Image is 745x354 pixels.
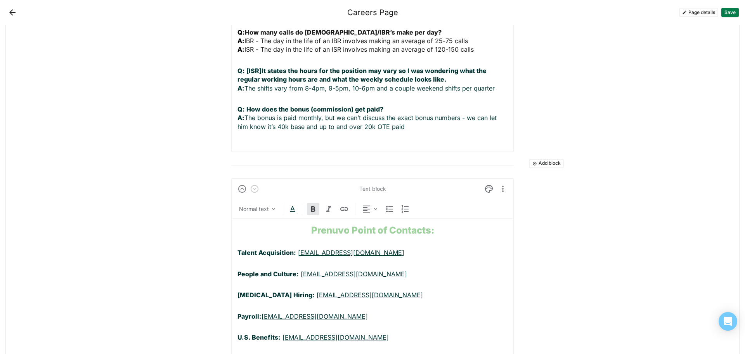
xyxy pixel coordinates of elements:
[237,291,315,299] strong: [MEDICAL_DATA] Hiring:
[347,8,398,17] div: Careers Page
[237,28,245,36] strong: Q:
[244,37,468,45] span: IBR - The day in the life of an IBR involves making an average of 25-75 calls
[237,105,508,140] p: The bonus is paid monthly, but we can’t discuss the exact bonus numbers - we can let him know it’...
[721,8,739,17] button: Save
[237,67,488,83] strong: Q: [ISR]It states the hours for the position may vary so I was wondering what the regular working...
[679,8,718,17] button: Page details
[311,225,434,236] strong: Prenuvo Point of Contacts:
[6,6,19,19] button: Back
[359,185,386,192] div: Text block
[282,333,389,341] a: [EMAIL_ADDRESS][DOMAIN_NAME]
[262,312,368,320] a: [EMAIL_ADDRESS][DOMAIN_NAME]
[317,291,423,299] a: [EMAIL_ADDRESS][DOMAIN_NAME]
[245,28,442,36] strong: How many calls do [DEMOGRAPHIC_DATA]/IBR’s make per day?
[239,205,269,213] div: Normal text
[237,66,508,92] p: The shifts vary from 8-4pm, 9-5pm, 10-6pm and a couple weekend shifts per quarter
[244,45,474,53] span: ISR - The day in the life of an ISR involves making an average of 120-150 calls
[301,270,407,278] a: [EMAIL_ADDRESS][DOMAIN_NAME]
[237,249,296,256] strong: Talent Acquisition:
[237,312,262,320] strong: Payroll:
[237,45,244,53] strong: A:
[298,249,404,256] a: [EMAIL_ADDRESS][DOMAIN_NAME]
[498,183,508,195] button: More options
[237,105,383,113] strong: Q: How does the bonus (commission) get paid?
[529,159,564,168] button: Add block
[237,37,244,45] strong: A:
[237,84,244,92] strong: A:
[237,270,299,278] strong: People and Culture:
[237,114,244,122] strong: A:
[237,333,281,341] strong: U.S. Benefits:
[719,312,737,331] div: Open Intercom Messenger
